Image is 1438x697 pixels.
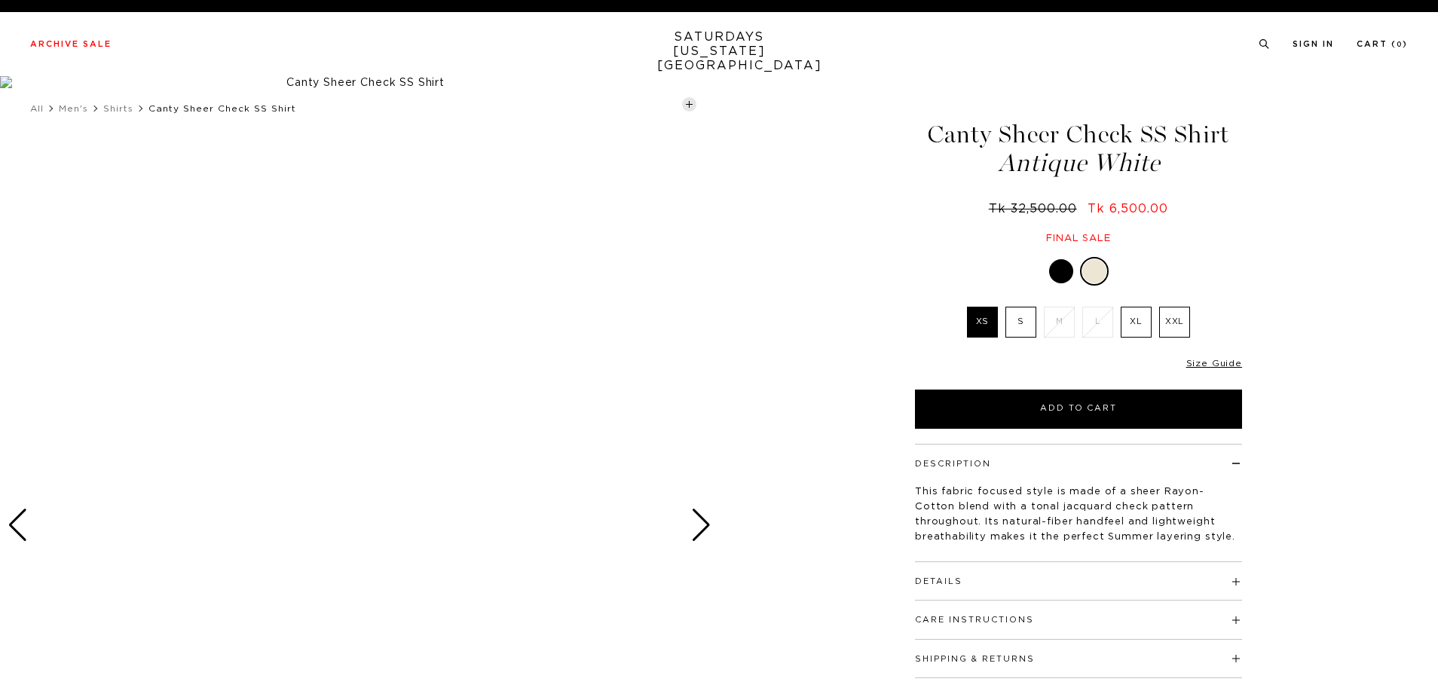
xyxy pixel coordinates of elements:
label: XS [967,307,998,338]
div: Previous slide [8,509,28,542]
a: Men's [59,104,88,113]
label: XXL [1159,307,1190,338]
a: Archive Sale [30,40,112,48]
p: This fabric focused style is made of a sheer Rayon-Cotton blend with a tonal jacquard check patte... [915,485,1242,545]
span: Antique White [913,151,1244,176]
a: Size Guide [1186,359,1242,368]
label: XL [1121,307,1152,338]
h1: Canty Sheer Check SS Shirt [913,122,1244,176]
del: Tk 32,500.00 [989,203,1083,215]
div: Final sale [913,232,1244,245]
a: Shirts [103,104,133,113]
button: Care Instructions [915,616,1034,624]
small: 0 [1397,41,1403,48]
button: Description [915,460,991,468]
button: Details [915,577,962,585]
button: Shipping & Returns [915,655,1035,663]
a: All [30,104,44,113]
a: Cart (0) [1357,40,1408,48]
a: Sign In [1293,40,1334,48]
label: S [1005,307,1036,338]
button: Add to Cart [915,390,1242,429]
span: Canty Sheer Check SS Shirt [148,104,296,113]
span: Tk 6,500.00 [1088,203,1168,215]
a: SATURDAYS[US_STATE][GEOGRAPHIC_DATA] [657,30,782,73]
div: Next slide [691,509,711,542]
